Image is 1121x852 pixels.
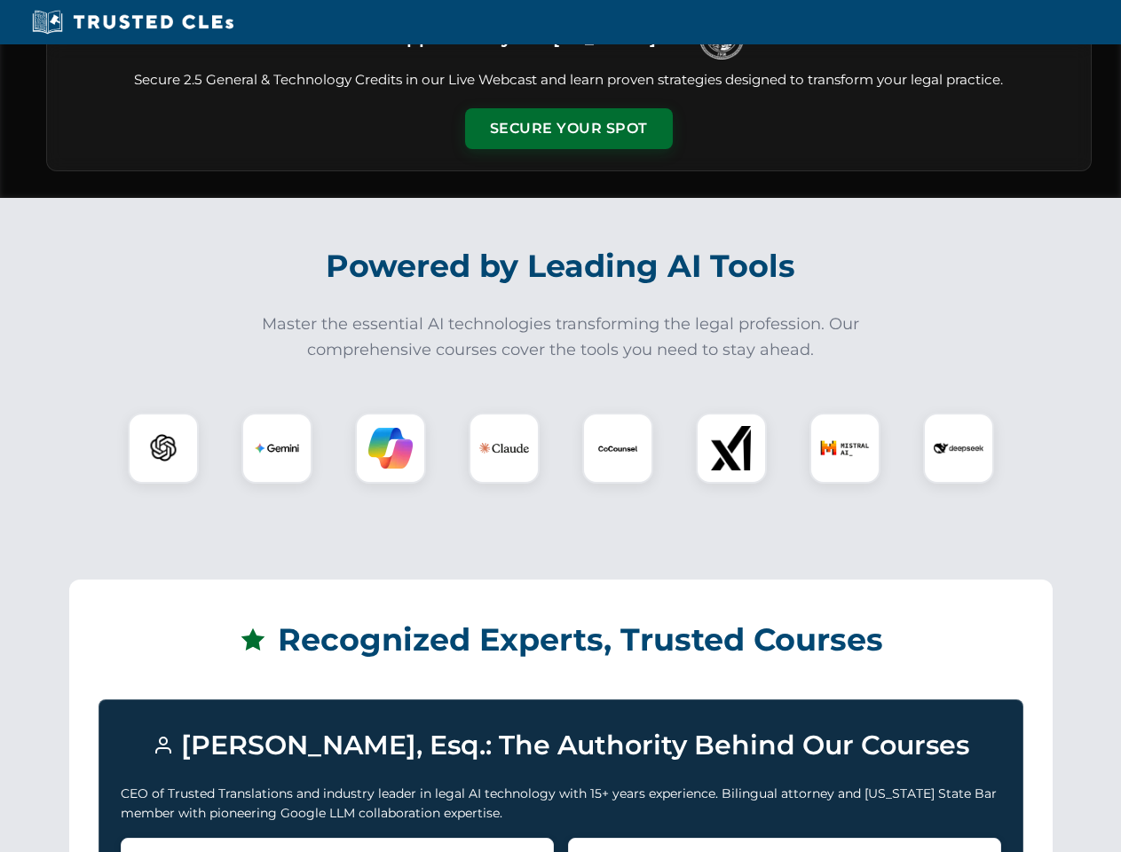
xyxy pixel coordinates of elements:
[27,9,239,35] img: Trusted CLEs
[469,413,540,484] div: Claude
[128,413,199,484] div: ChatGPT
[121,722,1001,769] h3: [PERSON_NAME], Esq.: The Authority Behind Our Courses
[250,312,872,363] p: Master the essential AI technologies transforming the legal profession. Our comprehensive courses...
[68,70,1070,91] p: Secure 2.5 General & Technology Credits in our Live Webcast and learn proven strategies designed ...
[138,422,189,474] img: ChatGPT Logo
[709,426,754,470] img: xAI Logo
[368,426,413,470] img: Copilot Logo
[923,413,994,484] div: DeepSeek
[99,609,1023,671] h2: Recognized Experts, Trusted Courses
[479,423,529,473] img: Claude Logo
[820,423,870,473] img: Mistral AI Logo
[355,413,426,484] div: Copilot
[934,423,983,473] img: DeepSeek Logo
[809,413,880,484] div: Mistral AI
[69,235,1053,297] h2: Powered by Leading AI Tools
[582,413,653,484] div: CoCounsel
[596,426,640,470] img: CoCounsel Logo
[255,426,299,470] img: Gemini Logo
[696,413,767,484] div: xAI
[241,413,312,484] div: Gemini
[121,784,1001,824] p: CEO of Trusted Translations and industry leader in legal AI technology with 15+ years experience....
[465,108,673,149] button: Secure Your Spot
